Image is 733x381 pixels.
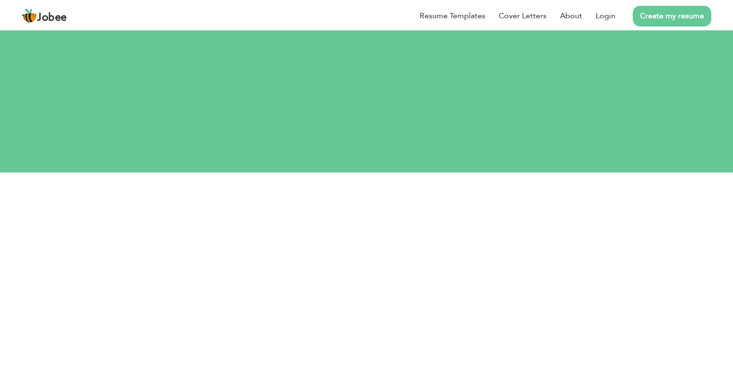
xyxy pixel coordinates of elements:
[22,8,37,24] img: jobee.io
[420,10,485,22] a: Resume Templates
[22,8,67,24] a: Jobee
[37,13,67,23] span: Jobee
[596,10,615,22] a: Login
[560,10,582,22] a: About
[633,6,711,26] a: Create my resume
[499,10,546,22] a: Cover Letters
